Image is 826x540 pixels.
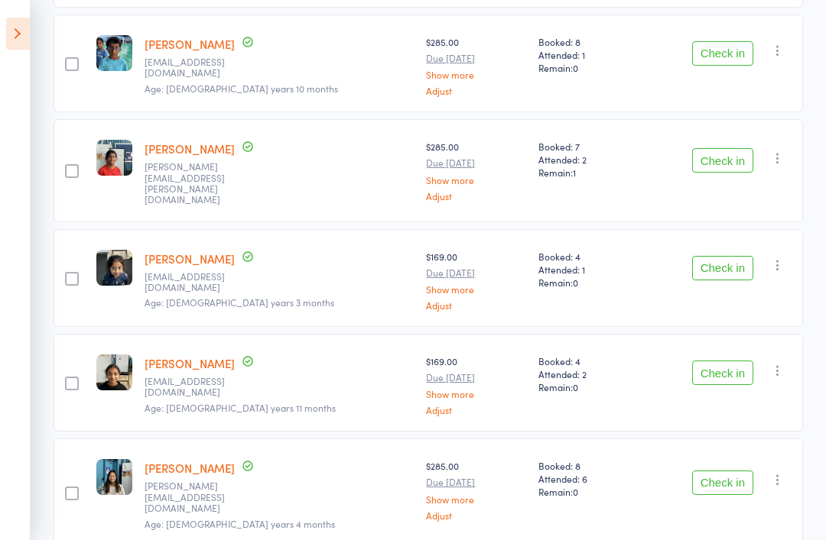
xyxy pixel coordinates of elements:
span: Attended: 1 [538,48,636,61]
span: Remain: [538,276,636,289]
button: Check in [692,256,753,280]
a: Adjust [426,510,526,520]
small: Due [DATE] [426,157,526,168]
div: $285.00 [426,459,526,519]
small: Due [DATE] [426,267,526,278]
a: [PERSON_NAME] [145,36,235,52]
a: [PERSON_NAME] [145,355,235,371]
span: Age: [DEMOGRAPHIC_DATA] years 4 months [145,517,335,530]
a: Adjust [426,86,526,95]
img: image1757028715.png [96,140,132,176]
a: [PERSON_NAME] [145,460,235,476]
div: $285.00 [426,140,526,200]
span: 0 [573,276,578,289]
span: 0 [573,380,578,393]
div: $169.00 [426,354,526,415]
span: Booked: 8 [538,459,636,472]
small: Due [DATE] [426,477,526,487]
a: Show more [426,494,526,504]
span: Booked: 7 [538,140,636,153]
a: Adjust [426,405,526,415]
span: Remain: [538,485,636,498]
span: 0 [573,485,578,498]
span: Attended: 6 [538,472,636,485]
span: Age: [DEMOGRAPHIC_DATA] years 10 months [145,82,338,95]
a: Adjust [426,300,526,310]
div: $169.00 [426,250,526,310]
small: Kiranreddy0411@gmail.com [145,271,244,293]
a: [PERSON_NAME] [145,141,235,157]
span: 1 [573,166,576,179]
small: amanda.vu87@gmail.com [145,480,244,513]
span: Booked: 4 [538,354,636,367]
img: image1736556322.png [96,354,132,390]
div: $285.00 [426,35,526,95]
a: Show more [426,70,526,79]
span: Attended: 2 [538,153,636,166]
span: Remain: [538,166,636,179]
span: Age: [DEMOGRAPHIC_DATA] years 11 months [145,401,336,414]
button: Check in [692,361,753,385]
small: Due [DATE] [426,372,526,383]
span: Booked: 8 [538,35,636,48]
button: Check in [692,148,753,173]
span: 0 [573,61,578,74]
img: image1755905780.png [96,459,132,495]
span: Remain: [538,380,636,393]
button: Check in [692,41,753,66]
span: Age: [DEMOGRAPHIC_DATA] years 3 months [145,296,334,309]
span: Remain: [538,61,636,74]
a: Show more [426,284,526,294]
span: Attended: 1 [538,263,636,276]
small: reddy.pradeepk@gmail.com [145,57,244,79]
small: Kiranreddy0411@gmail.com [145,376,244,398]
img: image1736556364.png [96,250,132,286]
small: erin.mendiola@yahoo.com [145,161,244,205]
a: Adjust [426,191,526,201]
span: Booked: 4 [538,250,636,263]
span: Attended: 2 [538,367,636,380]
a: Show more [426,389,526,399]
img: image1754697731.png [96,35,132,71]
a: Show more [426,175,526,185]
button: Check in [692,470,753,495]
a: [PERSON_NAME] [145,251,235,267]
small: Due [DATE] [426,53,526,63]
